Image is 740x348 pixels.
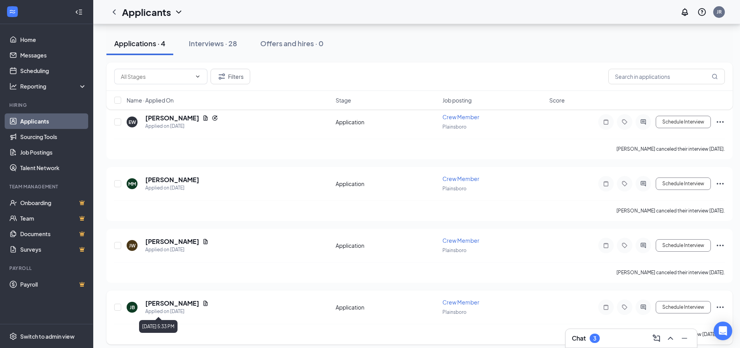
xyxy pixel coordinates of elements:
[336,118,438,126] div: Application
[20,277,87,292] a: PayrollCrown
[620,242,629,249] svg: Tag
[145,122,218,130] div: Applied on [DATE]
[20,82,87,90] div: Reporting
[189,38,237,48] div: Interviews · 28
[442,124,467,130] span: Plainsboro
[656,116,711,128] button: Schedule Interview
[9,332,17,340] svg: Settings
[639,181,648,187] svg: ActiveChat
[336,180,438,188] div: Application
[212,115,218,121] svg: Reapply
[620,304,629,310] svg: Tag
[717,9,722,15] div: JR
[716,241,725,250] svg: Ellipses
[442,237,479,244] span: Crew Member
[712,73,718,80] svg: MagnifyingGlass
[680,7,690,17] svg: Notifications
[442,247,467,253] span: Plainsboro
[20,47,87,63] a: Messages
[139,320,178,333] div: [DATE] 5:33 PM
[145,246,209,254] div: Applied on [DATE]
[639,242,648,249] svg: ActiveChat
[442,309,467,315] span: Plainsboro
[9,183,85,190] div: Team Management
[217,72,226,81] svg: Filter
[20,63,87,78] a: Scheduling
[20,242,87,257] a: SurveysCrown
[650,332,663,345] button: ComposeMessage
[211,69,250,84] button: Filter Filters
[20,32,87,47] a: Home
[678,332,691,345] button: Minimize
[616,207,725,215] div: [PERSON_NAME] canceled their interview [DATE].
[593,335,596,342] div: 3
[20,195,87,211] a: OnboardingCrown
[442,186,467,191] span: Plainsboro
[549,96,565,104] span: Score
[145,299,199,308] h5: [PERSON_NAME]
[442,299,479,306] span: Crew Member
[9,8,16,16] svg: WorkstreamLogo
[572,334,586,343] h3: Chat
[174,7,183,17] svg: ChevronDown
[601,242,611,249] svg: Note
[20,144,87,160] a: Job Postings
[121,72,192,81] input: All Stages
[145,184,199,192] div: Applied on [DATE]
[20,332,75,340] div: Switch to admin view
[656,301,711,313] button: Schedule Interview
[20,113,87,129] a: Applicants
[442,96,472,104] span: Job posting
[145,114,199,122] h5: [PERSON_NAME]
[145,308,209,315] div: Applied on [DATE]
[620,119,629,125] svg: Tag
[195,73,201,80] svg: ChevronDown
[202,300,209,306] svg: Document
[716,179,725,188] svg: Ellipses
[716,303,725,312] svg: Ellipses
[202,115,209,121] svg: Document
[129,119,136,125] div: EW
[652,334,661,343] svg: ComposeMessage
[639,304,648,310] svg: ActiveChat
[20,211,87,226] a: TeamCrown
[20,226,87,242] a: DocumentsCrown
[110,7,119,17] svg: ChevronLeft
[114,38,165,48] div: Applications · 4
[145,237,199,246] h5: [PERSON_NAME]
[616,269,725,277] div: [PERSON_NAME] canceled their interview [DATE].
[260,38,324,48] div: Offers and hires · 0
[601,119,611,125] svg: Note
[616,145,725,153] div: [PERSON_NAME] canceled their interview [DATE].
[130,304,135,311] div: JB
[129,242,136,249] div: JW
[128,181,136,187] div: MM
[714,322,732,340] div: Open Intercom Messenger
[601,304,611,310] svg: Note
[20,160,87,176] a: Talent Network
[127,96,174,104] span: Name · Applied On
[122,5,171,19] h1: Applicants
[336,303,438,311] div: Application
[9,82,17,90] svg: Analysis
[336,96,351,104] span: Stage
[656,177,711,190] button: Schedule Interview
[9,102,85,108] div: Hiring
[664,332,677,345] button: ChevronUp
[608,69,725,84] input: Search in applications
[620,181,629,187] svg: Tag
[697,7,707,17] svg: QuestionInfo
[601,181,611,187] svg: Note
[145,176,199,184] h5: [PERSON_NAME]
[20,129,87,144] a: Sourcing Tools
[202,238,209,245] svg: Document
[639,119,648,125] svg: ActiveChat
[666,334,675,343] svg: ChevronUp
[680,334,689,343] svg: Minimize
[9,265,85,271] div: Payroll
[716,117,725,127] svg: Ellipses
[442,175,479,182] span: Crew Member
[75,8,83,16] svg: Collapse
[336,242,438,249] div: Application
